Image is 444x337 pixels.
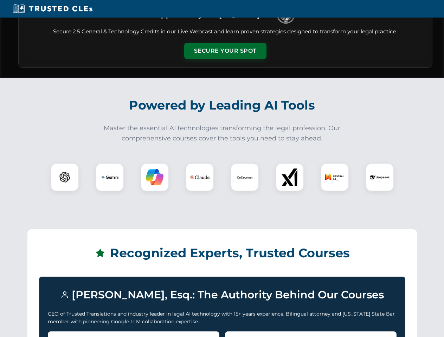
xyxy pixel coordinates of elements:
[101,168,118,186] img: Gemini Logo
[276,163,304,191] div: xAI
[321,163,349,191] div: Mistral AI
[236,168,253,186] img: CoCounsel Logo
[51,163,79,191] div: ChatGPT
[96,163,124,191] div: Gemini
[370,167,390,187] img: DeepSeek Logo
[27,28,424,36] p: Secure 2.5 General & Technology Credits in our Live Webcast and learn proven strategies designed ...
[146,168,163,186] img: Copilot Logo
[141,163,169,191] div: Copilot
[48,310,397,326] p: CEO of Trusted Translations and industry leader in legal AI technology with 15+ years experience....
[186,163,214,191] div: Claude
[27,93,417,118] h2: Powered by Leading AI Tools
[190,167,210,187] img: Claude Logo
[325,167,345,187] img: Mistral AI Logo
[39,241,405,265] h2: Recognized Experts, Trusted Courses
[11,4,95,14] img: Trusted CLEs
[48,285,397,304] h3: [PERSON_NAME], Esq.: The Authority Behind Our Courses
[281,168,298,186] img: xAI Logo
[54,167,75,187] img: ChatGPT Logo
[231,163,259,191] div: CoCounsel
[99,123,345,144] p: Master the essential AI technologies transforming the legal profession. Our comprehensive courses...
[184,43,266,59] button: Secure Your Spot
[366,163,394,191] div: DeepSeek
